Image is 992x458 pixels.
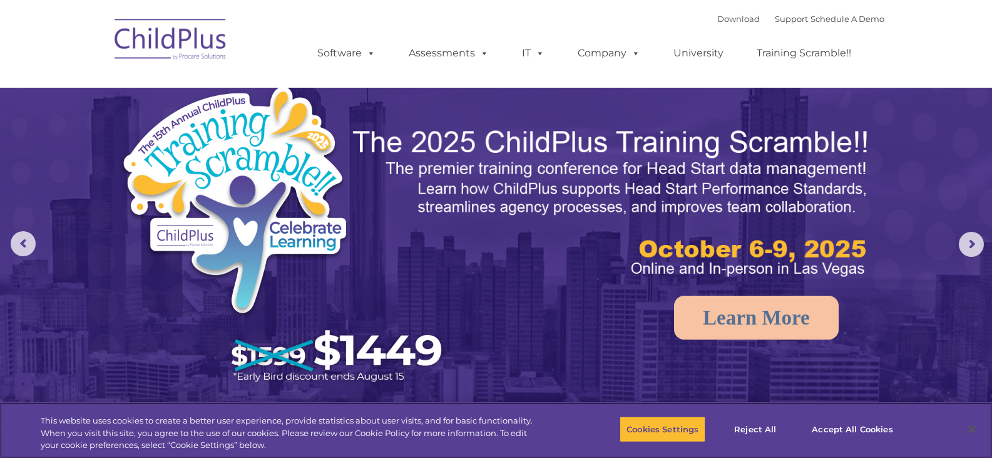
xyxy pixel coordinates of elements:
[305,41,388,66] a: Software
[174,83,212,92] span: Last name
[958,415,986,443] button: Close
[565,41,653,66] a: Company
[717,14,884,24] font: |
[775,14,808,24] a: Support
[509,41,557,66] a: IT
[744,41,864,66] a: Training Scramble!!
[620,416,705,442] button: Cookies Settings
[716,416,794,442] button: Reject All
[674,296,839,340] a: Learn More
[396,41,501,66] a: Assessments
[661,41,736,66] a: University
[805,416,899,442] button: Accept All Cookies
[108,10,233,73] img: ChildPlus by Procare Solutions
[41,415,546,452] div: This website uses cookies to create a better user experience, provide statistics about user visit...
[717,14,760,24] a: Download
[174,134,227,143] span: Phone number
[810,14,884,24] a: Schedule A Demo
